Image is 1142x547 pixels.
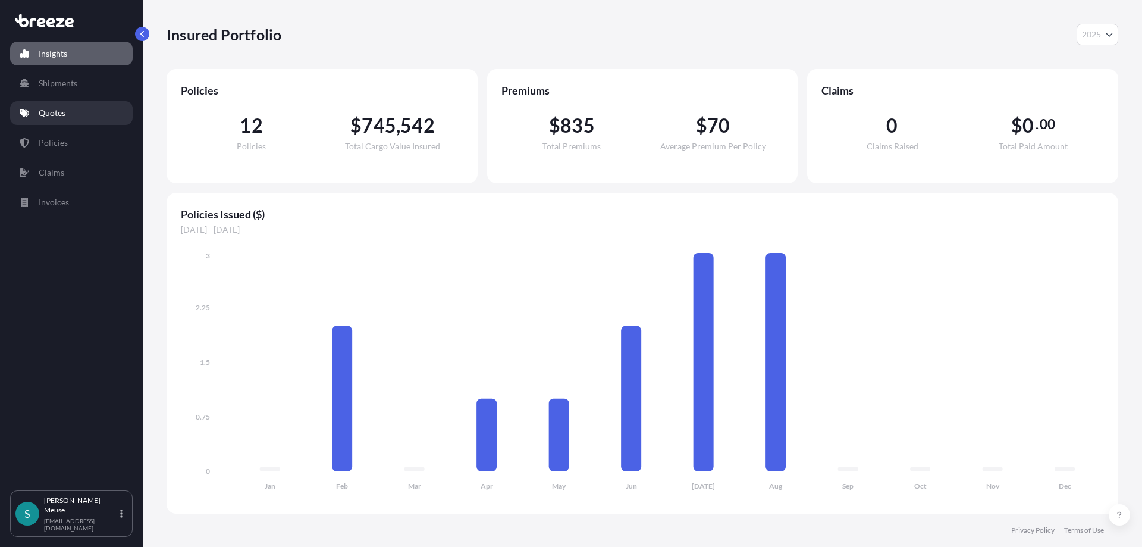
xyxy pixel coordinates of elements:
[1040,120,1055,129] span: 00
[350,116,362,135] span: $
[44,517,118,532] p: [EMAIL_ADDRESS][DOMAIN_NAME]
[549,116,560,135] span: $
[707,116,730,135] span: 70
[886,116,898,135] span: 0
[39,48,67,60] p: Insights
[265,482,275,490] tspan: Jan
[10,131,133,155] a: Policies
[696,116,707,135] span: $
[345,142,440,151] span: Total Cargo Value Insured
[240,116,262,135] span: 12
[552,482,566,490] tspan: May
[39,196,69,208] p: Invoices
[1059,482,1071,490] tspan: Dec
[39,77,77,89] p: Shipments
[501,83,784,98] span: Premiums
[39,167,64,179] p: Claims
[914,482,927,490] tspan: Oct
[408,482,421,490] tspan: Mar
[362,116,396,135] span: 745
[1064,526,1104,535] a: Terms of Use
[400,116,435,135] span: 542
[39,137,68,149] p: Policies
[660,142,766,151] span: Average Premium Per Policy
[842,482,854,490] tspan: Sep
[196,412,210,421] tspan: 0.75
[1077,24,1118,45] button: Year Selector
[196,303,210,312] tspan: 2.25
[481,482,493,490] tspan: Apr
[1011,526,1055,535] a: Privacy Policy
[10,161,133,185] a: Claims
[626,482,637,490] tspan: Jun
[10,190,133,214] a: Invoices
[24,508,30,520] span: S
[181,83,463,98] span: Policies
[336,482,348,490] tspan: Feb
[396,116,400,135] span: ,
[769,482,783,490] tspan: Aug
[10,101,133,125] a: Quotes
[1036,120,1039,129] span: .
[1082,29,1101,40] span: 2025
[206,467,210,476] tspan: 0
[1011,116,1022,135] span: $
[167,25,281,44] p: Insured Portfolio
[1022,116,1034,135] span: 0
[560,116,595,135] span: 835
[999,142,1068,151] span: Total Paid Amount
[867,142,918,151] span: Claims Raised
[10,42,133,65] a: Insights
[44,496,118,515] p: [PERSON_NAME] Meuse
[181,207,1104,221] span: Policies Issued ($)
[200,358,210,367] tspan: 1.5
[986,482,1000,490] tspan: Nov
[692,482,715,490] tspan: [DATE]
[10,71,133,95] a: Shipments
[821,83,1104,98] span: Claims
[206,251,210,260] tspan: 3
[181,224,1104,236] span: [DATE] - [DATE]
[542,142,601,151] span: Total Premiums
[39,107,65,119] p: Quotes
[237,142,266,151] span: Policies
